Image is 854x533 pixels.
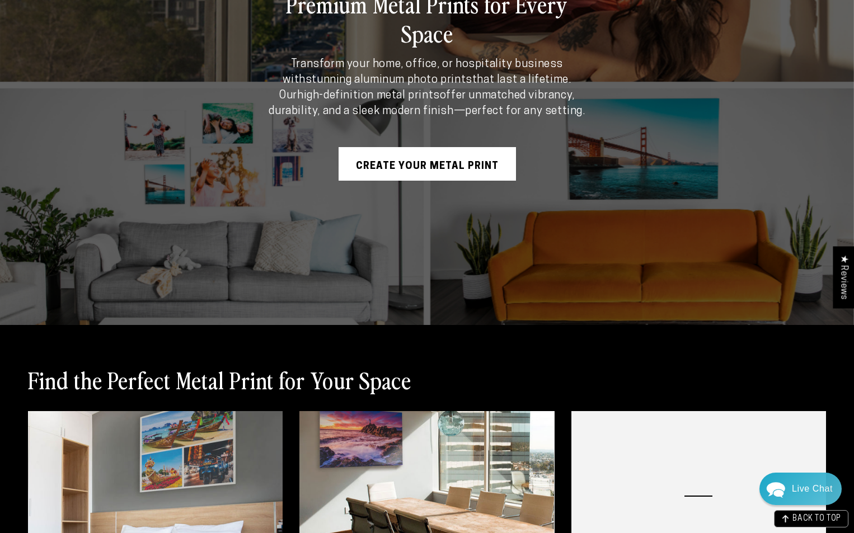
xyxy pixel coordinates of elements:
[339,147,516,181] a: CREATE YOUR METAL PRINT
[306,74,472,86] strong: stunning aluminum photo prints
[28,365,411,394] h2: Find the Perfect Metal Print for Your Space
[792,473,833,505] div: Contact Us Directly
[261,56,593,119] p: Transform your home, office, or hospitality business with that last a lifetime. Our offer unmatch...
[792,515,841,523] span: BACK TO TOP
[833,246,854,308] div: Click to open Judge.me floating reviews tab
[759,473,842,505] div: Chat widget toggle
[297,90,440,101] strong: high-definition metal prints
